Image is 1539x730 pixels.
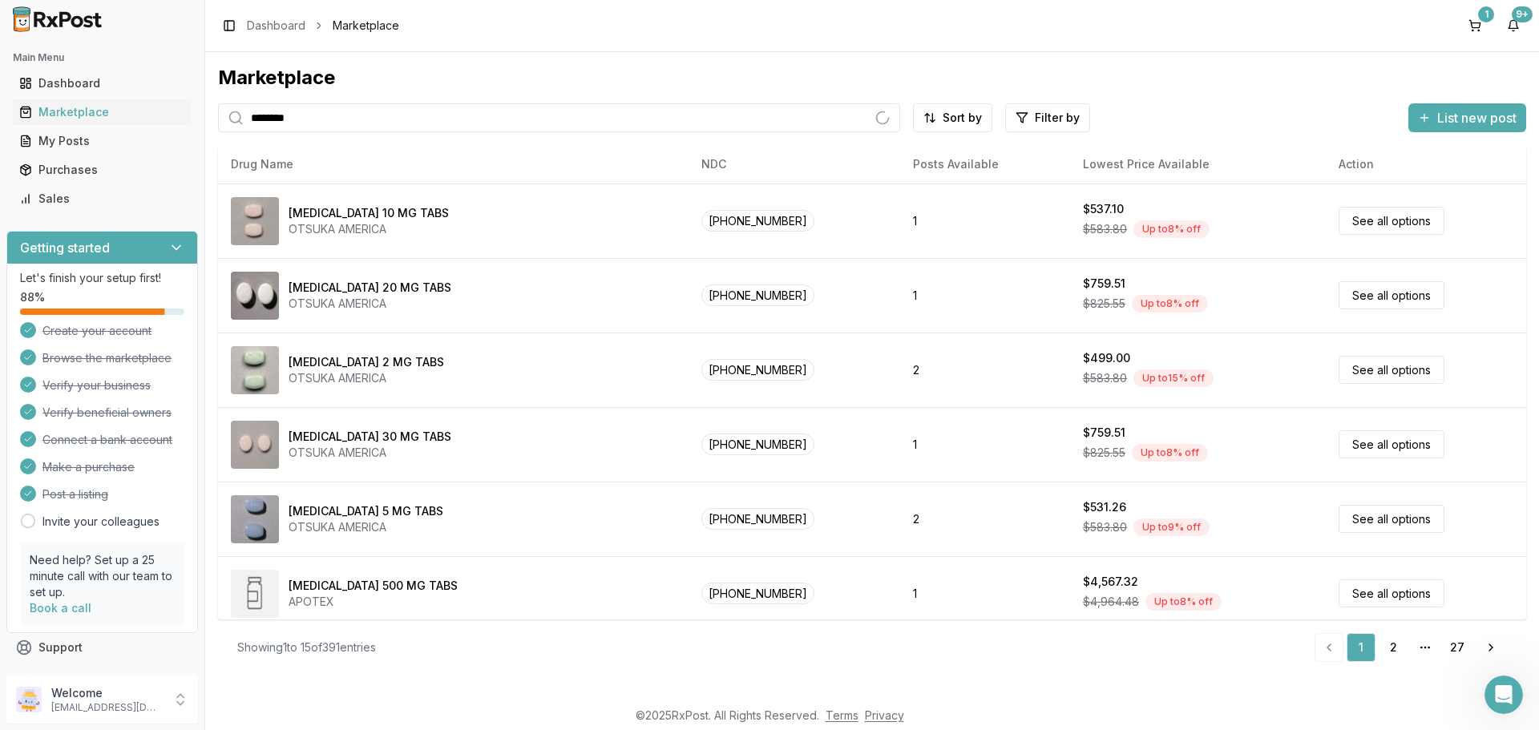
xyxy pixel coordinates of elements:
h3: Getting started [20,238,110,257]
th: NDC [689,145,900,184]
p: Let's finish your setup first! [20,270,184,286]
th: Drug Name [218,145,689,184]
td: 2 [900,333,1070,407]
span: 88 % [20,289,45,305]
div: Marketplace [19,104,185,120]
span: [PHONE_NUMBER] [701,210,814,232]
button: Sales [6,186,198,212]
img: User avatar [16,687,42,712]
div: Up to 8 % off [1133,220,1210,238]
div: OTSUKA AMERICA [289,296,451,312]
div: Up to 8 % off [1132,444,1208,462]
td: 1 [900,258,1070,333]
a: My Posts [13,127,192,155]
div: [MEDICAL_DATA] 10 MG TABS [289,205,449,221]
a: Go to next page [1475,633,1507,662]
div: OTSUKA AMERICA [289,370,444,386]
a: Book a call [30,601,91,615]
td: 2 [900,482,1070,556]
a: See all options [1339,579,1444,607]
span: [PHONE_NUMBER] [701,508,814,530]
span: Browse the marketplace [42,350,172,366]
div: [MEDICAL_DATA] 2 MG TABS [289,354,444,370]
img: Abiraterone Acetate 500 MG TABS [231,570,279,618]
div: [MEDICAL_DATA] 5 MG TABS [289,503,443,519]
p: [EMAIL_ADDRESS][DOMAIN_NAME] [51,701,163,714]
a: Dashboard [247,18,305,34]
a: Sales [13,184,192,213]
a: See all options [1339,281,1444,309]
span: Connect a bank account [42,432,172,448]
div: 1 [1478,6,1494,22]
div: Purchases [19,162,185,178]
div: $531.26 [1083,499,1126,515]
span: Verify beneficial owners [42,405,172,421]
div: Marketplace [218,65,1526,91]
p: Need help? Set up a 25 minute call with our team to set up. [30,552,175,600]
th: Posts Available [900,145,1070,184]
button: 1 [1462,13,1488,38]
span: List new post [1437,108,1517,127]
div: $759.51 [1083,425,1125,441]
span: Feedback [38,668,93,684]
span: $583.80 [1083,370,1127,386]
span: Filter by [1035,110,1080,126]
span: [PHONE_NUMBER] [701,434,814,455]
p: Welcome [51,685,163,701]
a: 2 [1379,633,1408,662]
a: 27 [1443,633,1472,662]
a: See all options [1339,505,1444,533]
button: Feedback [6,662,198,691]
a: See all options [1339,356,1444,384]
span: [PHONE_NUMBER] [701,359,814,381]
th: Action [1326,145,1526,184]
a: Terms [826,708,858,722]
td: 1 [900,556,1070,631]
div: OTSUKA AMERICA [289,221,449,237]
div: OTSUKA AMERICA [289,519,443,535]
div: [MEDICAL_DATA] 20 MG TABS [289,280,451,296]
a: See all options [1339,430,1444,458]
span: $825.55 [1083,445,1125,461]
button: Filter by [1005,103,1090,132]
div: Up to 15 % off [1133,369,1214,387]
button: My Posts [6,128,198,154]
a: Dashboard [13,69,192,98]
nav: pagination [1315,633,1507,662]
a: 1 [1347,633,1375,662]
div: APOTEX [289,594,458,610]
th: Lowest Price Available [1070,145,1326,184]
div: Up to 9 % off [1133,518,1210,536]
button: Purchases [6,157,198,183]
div: Dashboard [19,75,185,91]
div: Up to 8 % off [1145,593,1222,611]
button: Dashboard [6,71,198,96]
div: OTSUKA AMERICA [289,445,451,461]
div: [MEDICAL_DATA] 30 MG TABS [289,429,451,445]
a: Invite your colleagues [42,514,160,530]
td: 1 [900,184,1070,258]
iframe: Intercom live chat [1484,676,1523,714]
button: Marketplace [6,99,198,125]
div: Showing 1 to 15 of 391 entries [237,639,376,655]
td: 1 [900,407,1070,482]
button: Support [6,633,198,662]
button: 9+ [1501,13,1526,38]
a: List new post [1408,111,1526,127]
div: 9+ [1512,6,1533,22]
span: Sort by [943,110,982,126]
span: Marketplace [333,18,399,34]
img: Abilify 10 MG TABS [231,197,279,245]
div: Up to 8 % off [1132,295,1208,313]
span: $583.80 [1083,221,1127,237]
img: Abilify 5 MG TABS [231,495,279,543]
div: My Posts [19,133,185,149]
div: $537.10 [1083,201,1124,217]
div: $759.51 [1083,276,1125,292]
a: Purchases [13,155,192,184]
span: [PHONE_NUMBER] [701,583,814,604]
span: $825.55 [1083,296,1125,312]
span: Make a purchase [42,459,135,475]
img: Abilify 2 MG TABS [231,346,279,394]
